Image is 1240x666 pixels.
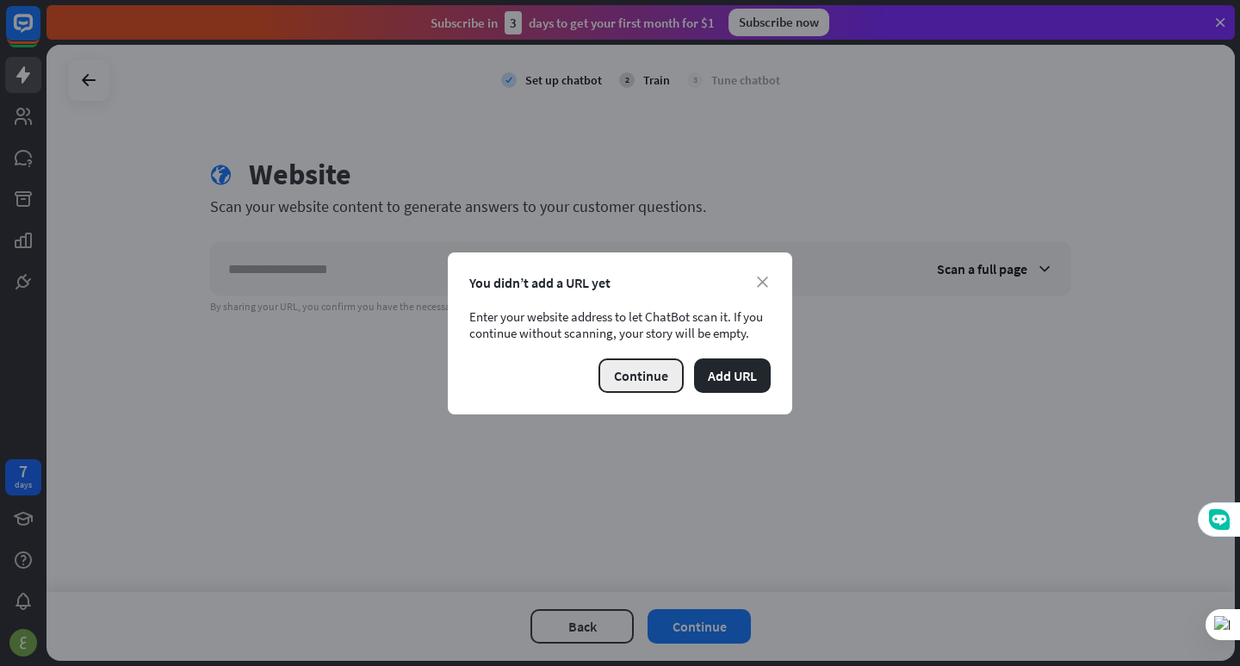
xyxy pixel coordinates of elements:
i: close [757,277,768,288]
button: Open LiveChat chat widget [14,7,65,59]
div: Enter your website address to let ChatBot scan it. If you continue without scanning, your story w... [469,308,771,341]
button: Continue [598,358,684,393]
div: You didn’t add a URL yet [469,274,771,291]
button: Add URL [694,358,771,393]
